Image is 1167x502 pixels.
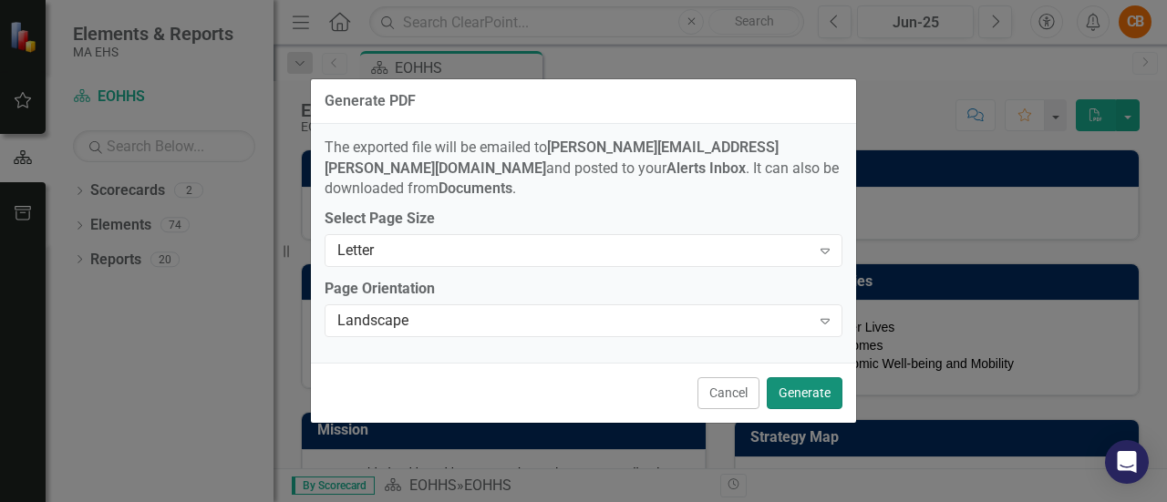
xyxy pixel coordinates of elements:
[767,377,842,409] button: Generate
[325,93,416,109] div: Generate PDF
[325,138,779,177] strong: [PERSON_NAME][EMAIL_ADDRESS][PERSON_NAME][DOMAIN_NAME]
[337,241,811,261] div: Letter
[325,279,842,300] label: Page Orientation
[337,311,811,332] div: Landscape
[1105,440,1149,484] div: Open Intercom Messenger
[697,377,759,409] button: Cancel
[325,138,839,198] span: The exported file will be emailed to and posted to your . It can also be downloaded from .
[439,179,512,197] strong: Documents
[666,159,746,177] strong: Alerts Inbox
[325,209,842,230] label: Select Page Size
